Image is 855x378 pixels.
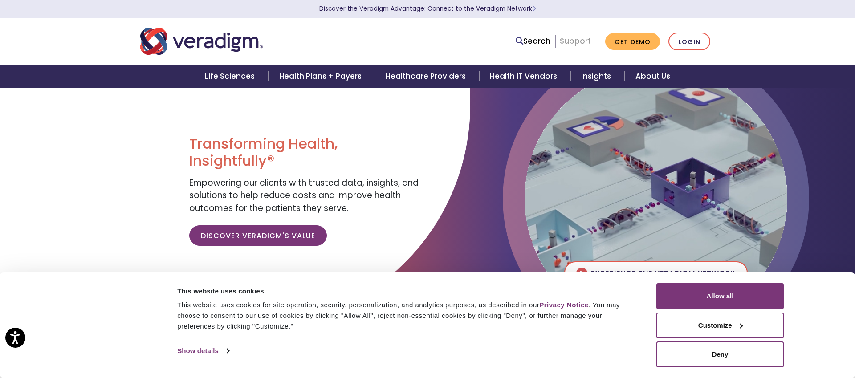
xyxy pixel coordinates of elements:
[656,341,784,367] button: Deny
[177,286,636,297] div: This website uses cookies
[177,300,636,332] div: This website uses cookies for site operation, security, personalization, and analytics purposes, ...
[625,65,681,88] a: About Us
[516,35,550,47] a: Search
[560,36,591,46] a: Support
[319,4,536,13] a: Discover the Veradigm Advantage: Connect to the Veradigm NetworkLearn More
[189,225,327,246] a: Discover Veradigm's Value
[189,177,419,214] span: Empowering our clients with trusted data, insights, and solutions to help reduce costs and improv...
[194,65,268,88] a: Life Sciences
[532,4,536,13] span: Learn More
[605,33,660,50] a: Get Demo
[570,65,624,88] a: Insights
[269,65,375,88] a: Health Plans + Payers
[140,27,263,56] img: Veradigm logo
[375,65,479,88] a: Healthcare Providers
[656,313,784,338] button: Customize
[539,301,588,309] a: Privacy Notice
[668,33,710,51] a: Login
[656,283,784,309] button: Allow all
[684,314,844,367] iframe: Drift Chat Widget
[479,65,570,88] a: Health IT Vendors
[177,344,229,358] a: Show details
[189,135,421,170] h1: Transforming Health, Insightfully®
